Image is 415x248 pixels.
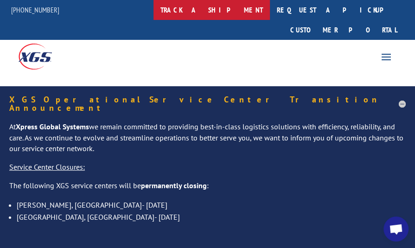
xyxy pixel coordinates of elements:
u: Service Center Closures: [9,162,85,172]
a: Customer Portal [283,20,404,40]
p: The following XGS service centers will be : [9,180,406,199]
a: [PHONE_NUMBER] [11,5,59,14]
li: [GEOGRAPHIC_DATA], [GEOGRAPHIC_DATA]- [DATE] [17,211,406,223]
li: [PERSON_NAME], [GEOGRAPHIC_DATA]- [DATE] [17,199,406,211]
a: Open chat [383,216,409,242]
strong: Xpress Global Systems [16,122,89,131]
p: At we remain committed to providing best-in-class logistics solutions with efficiency, reliabilit... [9,121,406,162]
strong: permanently closing [141,181,207,190]
h5: XGS Operational Service Center Transition Announcement [9,95,406,112]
